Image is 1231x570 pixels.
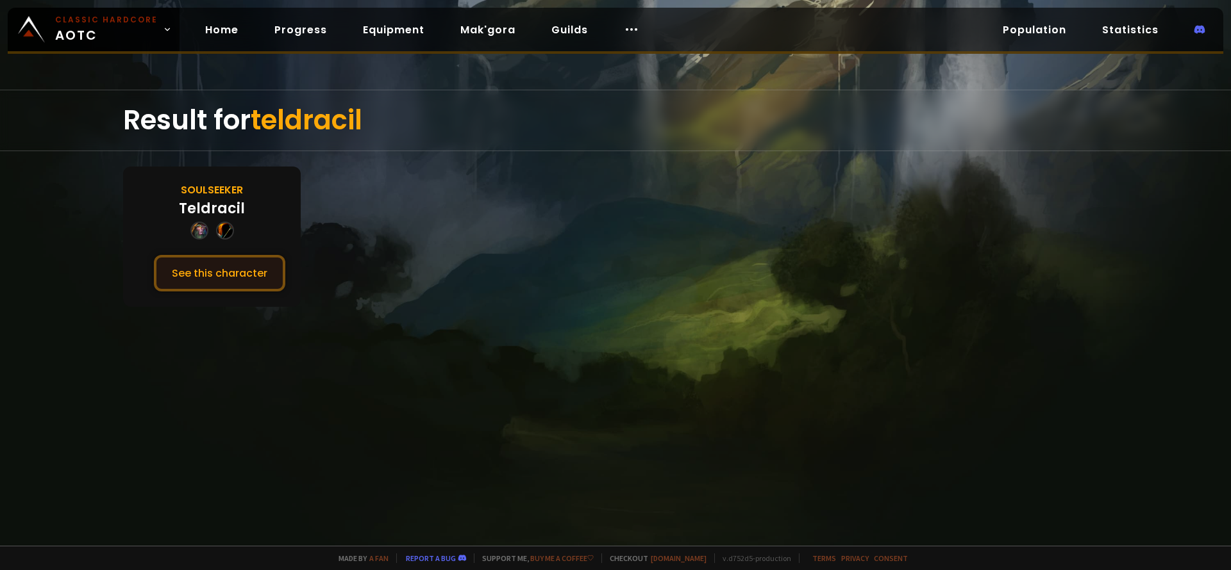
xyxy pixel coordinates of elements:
[992,17,1076,43] a: Population
[841,553,869,563] a: Privacy
[353,17,435,43] a: Equipment
[181,182,243,198] div: Soulseeker
[530,553,594,563] a: Buy me a coffee
[474,553,594,563] span: Support me,
[264,17,337,43] a: Progress
[874,553,908,563] a: Consent
[812,553,836,563] a: Terms
[369,553,389,563] a: a fan
[154,255,285,291] button: See this character
[55,14,158,26] small: Classic Hardcore
[195,17,249,43] a: Home
[331,553,389,563] span: Made by
[541,17,598,43] a: Guilds
[406,553,456,563] a: Report a bug
[251,101,362,139] span: teldracil
[651,553,707,563] a: [DOMAIN_NAME]
[8,8,180,51] a: Classic HardcoreAOTC
[123,90,1108,151] div: Result for
[450,17,526,43] a: Mak'gora
[1092,17,1169,43] a: Statistics
[55,14,158,45] span: AOTC
[601,553,707,563] span: Checkout
[714,553,791,563] span: v. d752d5 - production
[179,198,245,219] div: Teldracil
